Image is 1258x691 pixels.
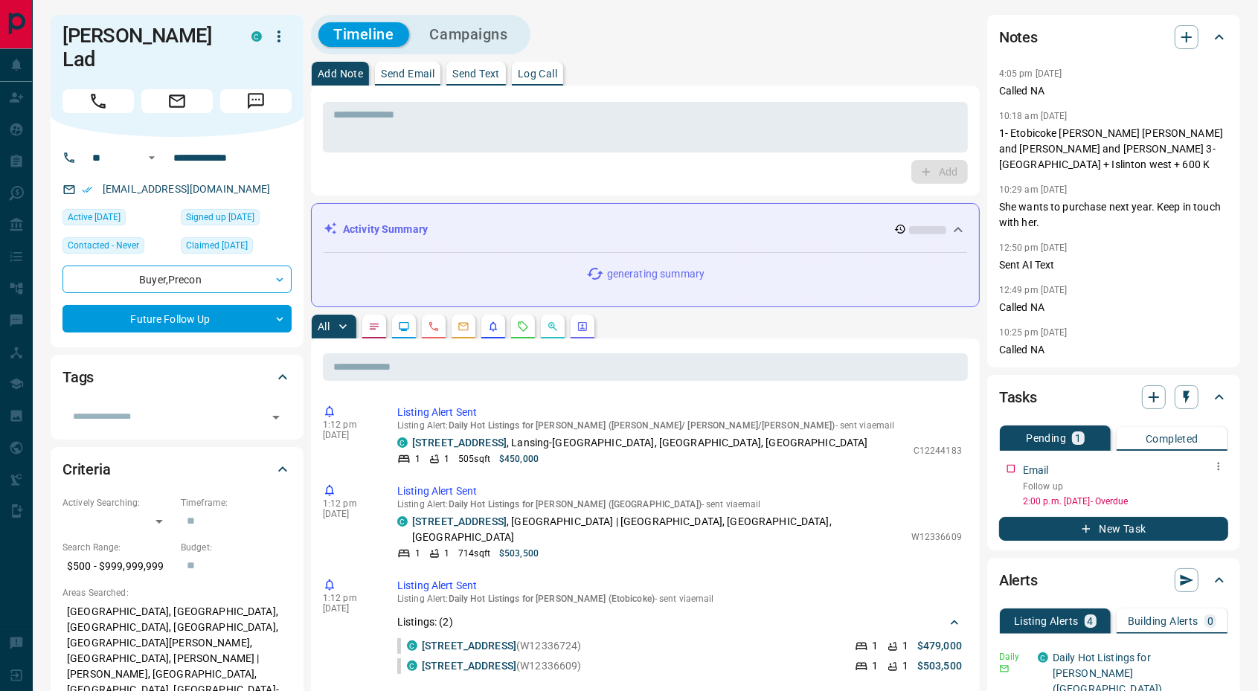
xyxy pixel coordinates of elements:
p: Timeframe: [181,496,292,510]
p: Listing Alert Sent [397,483,962,499]
p: 1 [415,452,420,466]
p: [DATE] [323,603,375,614]
p: 2:00 p.m. [DATE] - Overdue [1023,495,1228,508]
div: condos.ca [251,31,262,42]
p: , [GEOGRAPHIC_DATA] | [GEOGRAPHIC_DATA], [GEOGRAPHIC_DATA], [GEOGRAPHIC_DATA] [412,514,904,545]
div: Tasks [999,379,1228,415]
p: Called NA [999,83,1228,99]
svg: Requests [517,321,529,332]
button: Open [143,149,161,167]
p: , Lansing-[GEOGRAPHIC_DATA], [GEOGRAPHIC_DATA], [GEOGRAPHIC_DATA] [412,435,868,451]
p: Called NA [999,342,1228,358]
p: 1 [1075,433,1081,443]
p: Listing Alert Sent [397,578,962,594]
p: [DATE] [323,509,375,519]
p: 12:50 pm [DATE] [999,242,1068,253]
p: 10:29 am [DATE] [999,184,1068,195]
span: Daily Hot Listings for [PERSON_NAME] ([PERSON_NAME]/ [PERSON_NAME]/[PERSON_NAME]) [449,420,835,431]
button: Open [266,407,286,428]
p: 1 [444,452,449,466]
p: Pending [1026,433,1066,443]
p: 1 [873,638,879,654]
p: Listing Alert : - sent via email [397,499,962,510]
a: [STREET_ADDRESS] [412,437,507,449]
span: Signed up [DATE] [186,210,254,225]
div: Activity Summary [324,216,967,243]
p: Called NA [999,300,1228,315]
p: 1 [902,658,908,674]
div: condos.ca [1038,652,1048,663]
p: $479,000 [917,638,962,654]
h2: Tasks [999,385,1037,409]
div: condos.ca [407,640,417,651]
a: [STREET_ADDRESS] [422,640,516,652]
svg: Notes [368,321,380,332]
div: Notes [999,19,1228,55]
p: 1 [415,547,420,560]
span: Daily Hot Listings for [PERSON_NAME] ([GEOGRAPHIC_DATA]) [449,499,702,510]
p: Listing Alerts [1014,616,1079,626]
p: 10:25 pm [DATE] [999,327,1068,338]
span: Email [141,89,213,113]
h2: Alerts [999,568,1038,592]
h2: Tags [62,365,94,389]
p: W12336609 [911,530,962,544]
p: Completed [1146,434,1198,444]
button: Campaigns [415,22,523,47]
svg: Opportunities [547,321,559,332]
p: 1 [873,658,879,674]
p: 1- Etobicoke [PERSON_NAME] [PERSON_NAME] and [PERSON_NAME] and [PERSON_NAME] 3- [GEOGRAPHIC_DATA]... [999,126,1228,173]
button: New Task [999,517,1228,541]
p: 1:12 pm [323,593,375,603]
p: $503,500 [499,547,539,560]
p: Activity Summary [343,222,428,237]
p: 1 [902,638,908,654]
p: Listings: ( 2 ) [397,614,453,630]
p: 714 sqft [458,547,490,560]
p: generating summary [607,266,705,282]
div: Buyer , Precon [62,266,292,293]
div: Sat Aug 09 2025 [62,209,173,230]
a: [EMAIL_ADDRESS][DOMAIN_NAME] [103,183,271,195]
p: Listing Alert Sent [397,405,962,420]
div: Future Follow Up [62,305,292,332]
div: Fri Oct 11 2024 [181,237,292,258]
p: Listing Alert : - sent via email [397,594,962,604]
p: $503,500 [917,658,962,674]
p: Send Text [452,68,500,79]
p: Budget: [181,541,292,554]
span: Message [220,89,292,113]
span: Active [DATE] [68,210,121,225]
p: [DATE] [323,430,375,440]
div: Alerts [999,562,1228,598]
p: Send Email [381,68,434,79]
p: 505 sqft [458,452,490,466]
p: Daily [999,650,1029,663]
p: $500 - $999,999,999 [62,554,173,579]
p: Search Range: [62,541,173,554]
p: Building Alerts [1128,616,1198,626]
div: Listings: (2) [397,608,962,636]
p: (W12336724) [422,638,582,654]
h2: Criteria [62,457,111,481]
div: Fri Oct 11 2024 [181,209,292,230]
p: Listing Alert : - sent via email [397,420,962,431]
p: (W12336609) [422,658,582,674]
span: Contacted - Never [68,238,139,253]
svg: Email Verified [82,184,92,195]
p: Log Call [518,68,557,79]
button: Timeline [318,22,409,47]
svg: Agent Actions [577,321,588,332]
span: Call [62,89,134,113]
svg: Lead Browsing Activity [398,321,410,332]
p: 4 [1088,616,1094,626]
p: Sent AI Text [999,257,1228,273]
p: Follow up [1023,480,1228,493]
p: Email [1023,463,1049,478]
svg: Calls [428,321,440,332]
p: 4:05 pm [DATE] [999,68,1062,79]
div: condos.ca [407,661,417,671]
h1: [PERSON_NAME] Lad [62,24,229,71]
p: 1:12 pm [323,498,375,509]
p: All [318,321,330,332]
